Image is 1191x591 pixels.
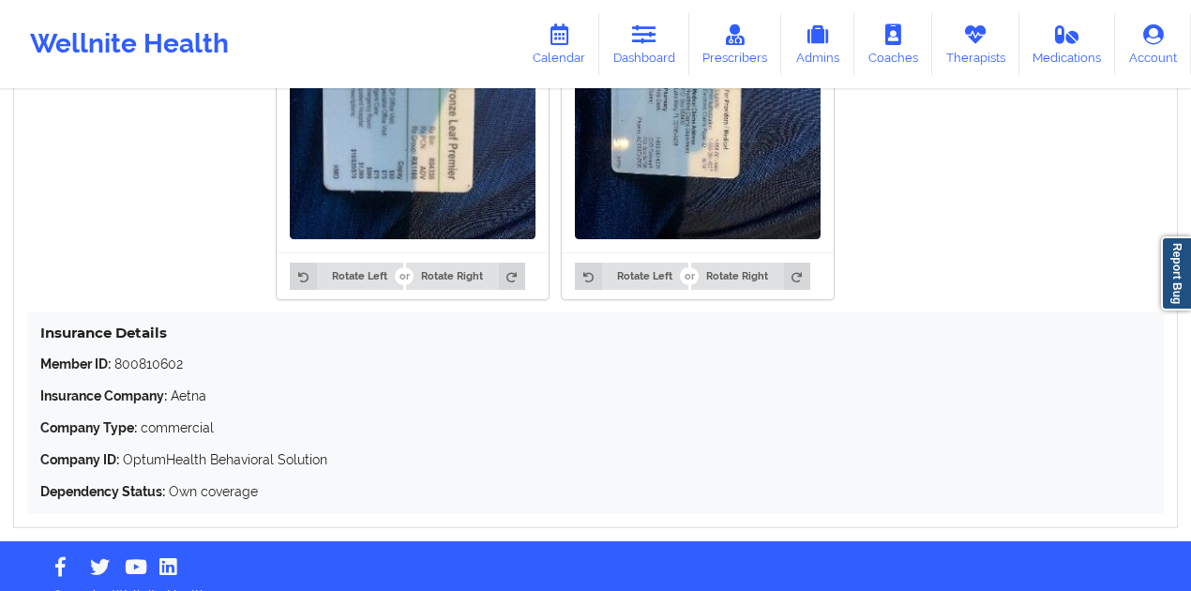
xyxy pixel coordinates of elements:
strong: Insurance Company: [40,388,167,403]
a: Coaches [854,13,932,75]
strong: Member ID: [40,356,111,371]
strong: Dependency Status: [40,484,165,499]
strong: Company ID: [40,452,119,467]
a: Dashboard [599,13,689,75]
h4: Insurance Details [40,324,1151,341]
p: Aetna [40,386,1151,405]
button: Rotate Left [290,263,402,289]
a: Therapists [932,13,1019,75]
button: Rotate Right [406,263,525,289]
a: Admins [781,13,854,75]
p: OptumHealth Behavioral Solution [40,450,1151,469]
strong: Company Type: [40,420,137,435]
p: commercial [40,418,1151,437]
a: Medications [1019,13,1116,75]
p: 800810602 [40,355,1151,373]
button: Rotate Left [575,263,687,289]
button: Rotate Right [691,263,810,289]
p: Own coverage [40,482,1151,501]
a: Prescribers [689,13,782,75]
a: Account [1115,13,1191,75]
a: Report Bug [1161,236,1191,311]
a: Calendar [519,13,599,75]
